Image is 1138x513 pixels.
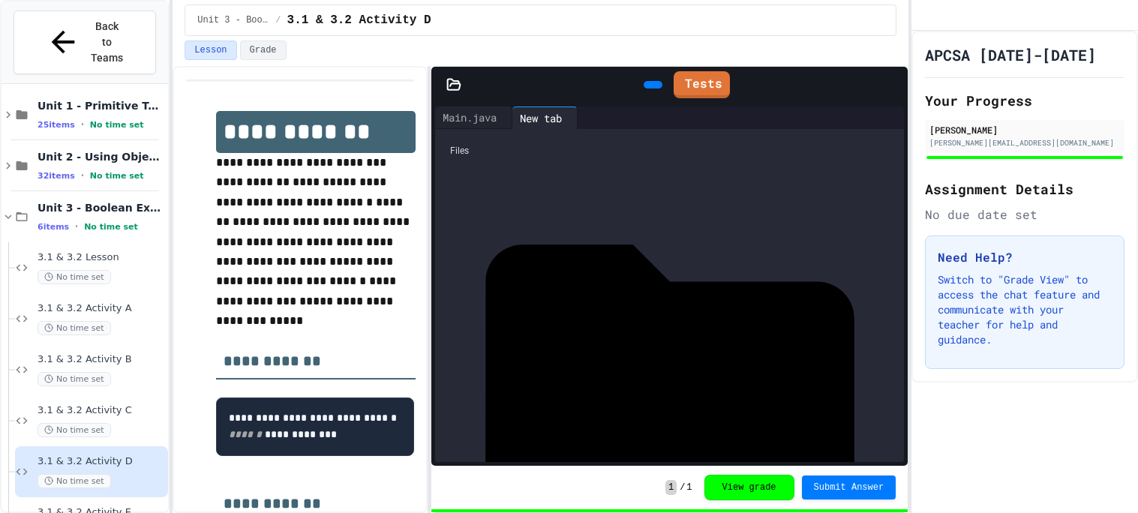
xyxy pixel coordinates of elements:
[674,71,730,98] a: Tests
[665,480,677,495] span: 1
[38,251,165,264] span: 3.1 & 3.2 Lesson
[925,178,1124,199] h2: Assignment Details
[435,106,512,129] div: Main.java
[686,481,692,493] span: 1
[84,222,138,232] span: No time set
[287,11,431,29] span: 3.1 & 3.2 Activity D
[938,248,1112,266] h3: Need Help?
[38,302,165,315] span: 3.1 & 3.2 Activity A
[38,353,165,366] span: 3.1 & 3.2 Activity B
[75,220,78,232] span: •
[81,118,84,130] span: •
[443,136,896,165] div: Files
[929,137,1120,148] div: [PERSON_NAME][EMAIL_ADDRESS][DOMAIN_NAME]
[38,171,75,181] span: 32 items
[38,270,111,284] span: No time set
[38,372,111,386] span: No time set
[90,120,144,130] span: No time set
[680,481,685,493] span: /
[38,150,165,163] span: Unit 2 - Using Objects
[81,169,84,181] span: •
[240,40,287,60] button: Grade
[38,404,165,417] span: 3.1 & 3.2 Activity C
[925,205,1124,223] div: No due date set
[925,44,1096,65] h1: APCSA [DATE]-[DATE]
[38,120,75,130] span: 25 items
[704,475,794,500] button: View grade
[38,222,69,232] span: 6 items
[38,455,165,468] span: 3.1 & 3.2 Activity D
[512,106,578,129] div: New tab
[38,321,111,335] span: No time set
[925,90,1124,111] h2: Your Progress
[814,481,884,493] span: Submit Answer
[89,19,125,66] span: Back to Teams
[802,475,896,499] button: Submit Answer
[435,109,504,125] div: Main.java
[38,99,165,112] span: Unit 1 - Primitive Types
[929,123,1120,136] div: [PERSON_NAME]
[938,272,1112,347] p: Switch to "Grade View" to access the chat feature and communicate with your teacher for help and ...
[38,474,111,488] span: No time set
[275,14,281,26] span: /
[512,110,569,126] div: New tab
[90,171,144,181] span: No time set
[197,14,269,26] span: Unit 3 - Boolean Expressions
[185,40,236,60] button: Lesson
[38,423,111,437] span: No time set
[38,201,165,214] span: Unit 3 - Boolean Expressions
[14,10,156,74] button: Back to Teams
